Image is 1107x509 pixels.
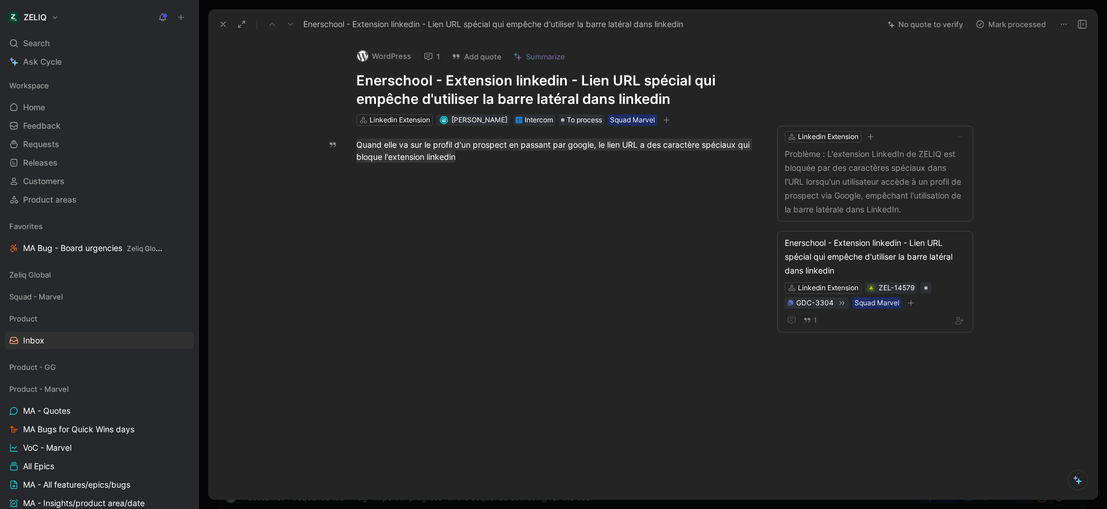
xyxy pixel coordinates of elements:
[801,314,819,327] button: 1
[352,47,416,65] button: logoWordPress
[5,358,194,379] div: Product - GG
[5,310,194,327] div: Product
[970,16,1051,32] button: Mark processed
[5,117,194,134] a: Feedback
[9,383,69,395] span: Product - Marvel
[9,291,63,302] span: Squad - Marvel
[7,12,19,23] img: ZELIQ
[440,117,447,123] img: avatar
[5,35,194,52] div: Search
[23,461,54,472] span: All Epics
[854,297,899,309] div: Squad Marvel
[23,55,62,69] span: Ask Cycle
[9,220,43,232] span: Favorites
[5,288,194,309] div: Squad - Marvel
[9,313,37,324] span: Product
[5,266,194,287] div: Zeliq Global
[5,266,194,283] div: Zeliq Global
[610,114,655,126] div: Squad Marvel
[446,48,507,65] button: Add quote
[23,479,130,491] span: MA - All features/epics/bugs
[5,218,194,235] div: Favorites
[5,136,194,153] a: Requests
[303,17,683,31] span: Enerschool - Extension linkedin - Lien URL spécial qui empêche d'utiliser la barre latéral dans l...
[5,358,194,376] div: Product - GG
[5,191,194,208] a: Product areas
[5,439,194,456] a: VoC - Marvel
[23,120,61,132] span: Feedback
[5,154,194,171] a: Releases
[23,175,65,187] span: Customers
[5,77,194,94] div: Workspace
[5,173,194,190] a: Customers
[370,114,430,126] div: Linkedin Extension
[868,285,875,292] img: 🪲
[525,114,553,126] div: Intercom
[127,244,165,253] span: Zeliq Global
[23,157,58,169] span: Releases
[5,332,194,349] a: Inbox
[785,236,966,278] div: Enerschool - Extension linkedin - Lien URL spécial qui empêche d'utiliser la barre latéral dans l...
[5,458,194,475] a: All Epics
[356,72,755,108] h1: Enerschool - Extension linkedin - Lien URL spécial qui empêche d'utiliser la barre latéral dans l...
[9,269,51,280] span: Zeliq Global
[23,335,44,346] span: Inbox
[508,48,570,65] button: Summarize
[867,284,875,292] button: 🪲
[24,12,47,23] h1: ZELIQ
[356,139,752,163] mark: Quand elle va sur le profil d'un prospect en passant par google, le lien URL a des caractère spéc...
[5,310,194,349] div: ProductInbox
[5,402,194,420] a: MA - Quotes
[23,194,77,205] span: Product areas
[798,282,859,294] div: Linkedin Extension
[785,147,966,216] p: Problème : L'extension LinkedIn de ZELIQ est bloquée par des caractères spéciaux dans l'URL lorsq...
[567,114,602,126] span: To process
[879,282,914,294] div: ZEL-14579
[5,380,194,398] div: Product - Marvel
[814,317,817,324] span: 1
[5,288,194,305] div: Squad - Marvel
[23,36,50,50] span: Search
[357,50,368,62] img: logo
[5,9,62,25] button: ZELIQZELIQ
[9,80,49,91] span: Workspace
[796,297,834,309] div: GDC-3304
[23,102,45,113] span: Home
[23,497,145,509] span: MA - Insights/product area/date
[5,239,194,257] a: MA Bug - Board urgenciesZeliq Global
[23,405,70,417] span: MA - Quotes
[23,139,59,150] span: Requests
[559,114,604,126] div: To process
[23,424,134,435] span: MA Bugs for Quick Wins days
[419,48,445,65] button: 1
[5,53,194,70] a: Ask Cycle
[451,115,507,124] span: [PERSON_NAME]
[5,476,194,493] a: MA - All features/epics/bugs
[798,131,859,143] div: Linkedin Extension
[23,442,71,454] span: VoC - Marvel
[23,242,164,254] span: MA Bug - Board urgencies
[526,51,565,62] span: Summarize
[882,16,968,32] button: No quote to verify
[5,99,194,116] a: Home
[5,421,194,438] a: MA Bugs for Quick Wins days
[9,361,56,373] span: Product - GG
